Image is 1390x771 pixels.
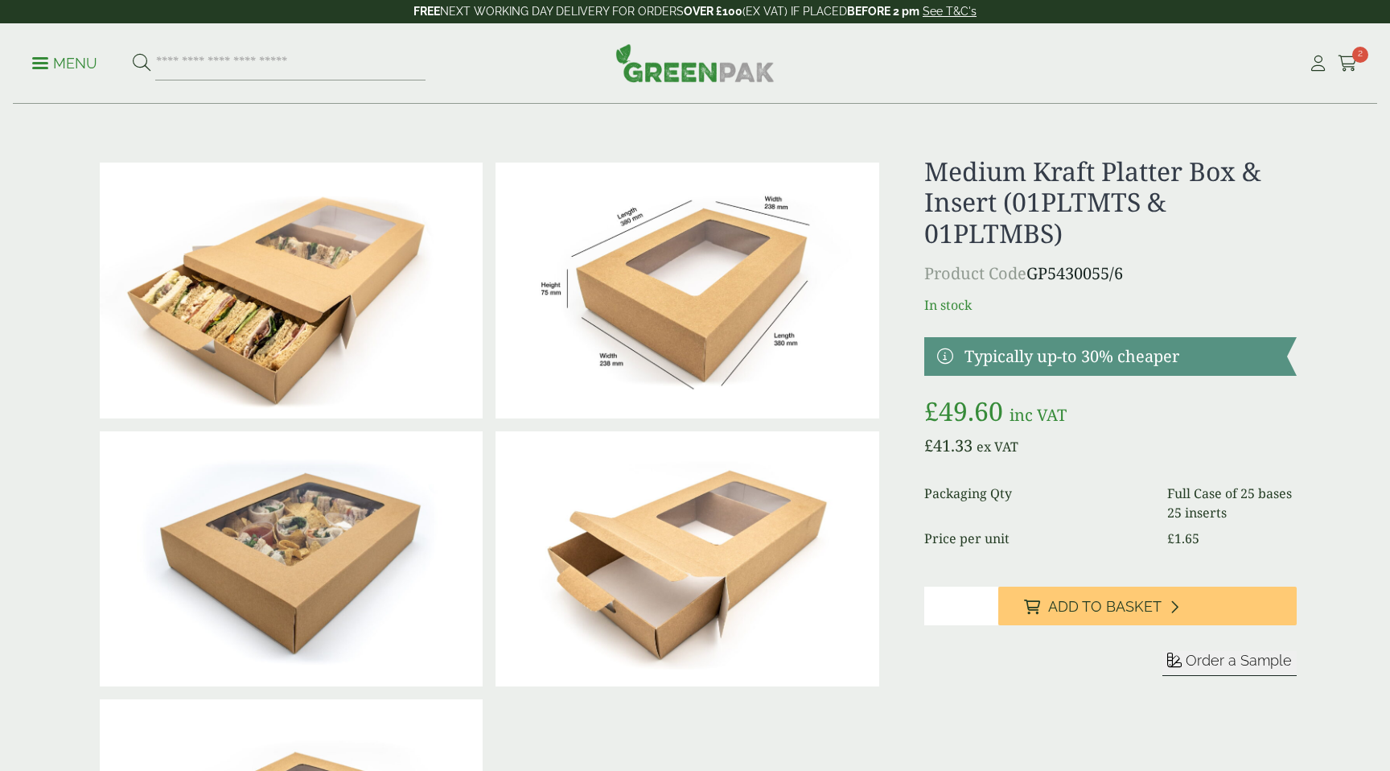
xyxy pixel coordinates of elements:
dt: Packaging Qty [924,484,1148,522]
i: My Account [1308,56,1328,72]
dd: Full Case of 25 bases 25 inserts [1167,484,1297,522]
img: IMG_4559 [100,163,483,418]
span: ex VAT [977,438,1018,456]
h1: Medium Kraft Platter Box & Insert (01PLTMTS & 01PLTMBS) [924,156,1297,249]
span: Order a Sample [1186,652,1292,669]
a: See T&C's [923,5,977,18]
p: Menu [32,54,97,73]
button: Add to Basket [998,587,1297,625]
span: £ [924,394,939,428]
bdi: 49.60 [924,394,1003,428]
span: £ [924,435,933,456]
span: inc VAT [1010,404,1067,426]
bdi: 1.65 [1167,530,1199,547]
span: Product Code [924,262,1026,284]
span: 2 [1352,47,1368,63]
img: IMG_4542 [100,431,483,687]
i: Cart [1338,56,1358,72]
strong: OVER £100 [684,5,742,18]
img: IMG_4566 [496,431,878,687]
img: GreenPak Supplies [615,43,775,82]
strong: BEFORE 2 pm [847,5,919,18]
a: Menu [32,54,97,70]
img: Platter_med [496,163,878,418]
a: 2 [1338,52,1358,76]
span: Add to Basket [1048,598,1162,616]
p: GP5430055/6 [924,262,1297,286]
strong: FREE [413,5,440,18]
p: In stock [924,295,1297,315]
bdi: 41.33 [924,435,973,456]
span: £ [1167,530,1174,547]
dt: Price per unit [924,529,1148,548]
button: Order a Sample [1162,651,1297,676]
